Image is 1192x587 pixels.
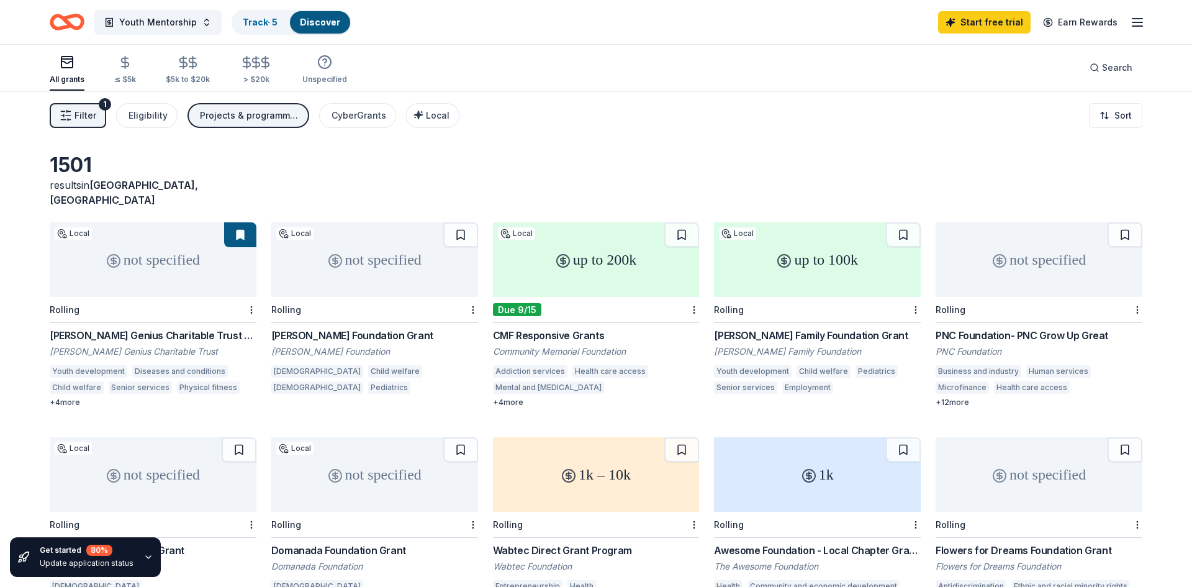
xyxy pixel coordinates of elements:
div: up to 100k [714,222,921,297]
div: Local [55,227,92,240]
div: Local [498,227,535,240]
div: [DEMOGRAPHIC_DATA] [271,365,363,378]
div: CMF Responsive Grants [493,328,700,343]
div: Local [55,442,92,455]
button: Search [1080,55,1142,80]
div: not specified [936,222,1142,297]
a: not specifiedLocalRolling[PERSON_NAME] Foundation Grant[PERSON_NAME] Foundation[DEMOGRAPHIC_DATA]... [271,222,478,398]
div: Flowers for Dreams Foundation Grant [936,543,1142,558]
div: Pediatrics [368,381,410,394]
div: Pediatrics [856,365,898,378]
a: up to 200kLocalDue 9/15CMF Responsive GrantsCommunity Memorial FoundationAddiction servicesHealth... [493,222,700,407]
div: not specified [50,222,256,297]
div: Microfinance [936,381,989,394]
div: The Awesome Foundation [714,560,921,573]
div: Child welfare [50,381,104,394]
div: PNC Foundation [936,345,1142,358]
button: > $20k [240,50,273,91]
div: Local [276,442,314,455]
a: Start free trial [938,11,1031,34]
div: Rolling [271,519,301,530]
div: Human services [1026,365,1091,378]
div: Rolling [936,519,965,530]
div: Business and industry [936,365,1021,378]
div: up to 200k [493,222,700,297]
div: not specified [271,437,478,512]
button: CyberGrants [319,103,396,128]
div: $5k to $20k [166,75,210,84]
span: Youth Mentorship [119,15,197,30]
div: Local [719,227,756,240]
a: up to 100kLocalRolling[PERSON_NAME] Family Foundation Grant[PERSON_NAME] Family FoundationYouth d... [714,222,921,398]
div: CyberGrants [332,108,386,123]
div: [PERSON_NAME] Genius Charitable Trust [50,345,256,358]
a: not specifiedRollingPNC Foundation- PNC Grow Up GreatPNC FoundationBusiness and industryHuman ser... [936,222,1142,407]
div: Rolling [50,519,79,530]
div: Rolling [936,304,965,315]
div: not specified [271,222,478,297]
button: Filter1 [50,103,106,128]
div: [PERSON_NAME] Family Foundation [714,345,921,358]
div: Employment [782,381,833,394]
button: Eligibility [116,103,178,128]
div: Wabtec Direct Grant Program [493,543,700,558]
div: + 4 more [493,398,700,407]
div: not specified [50,437,256,512]
div: Rolling [271,304,301,315]
a: Discover [300,17,340,27]
div: Youth development [50,365,127,378]
div: not specified [936,437,1142,512]
div: 1k [714,437,921,512]
div: Health care access [994,381,1070,394]
span: Sort [1114,108,1132,123]
div: Domanada Foundation [271,560,478,573]
div: Community Memorial Foundation [493,345,700,358]
button: Sort [1089,103,1142,128]
button: ≤ $5k [114,50,136,91]
div: Addiction services [493,365,567,378]
a: Home [50,7,84,37]
div: Child welfare [797,365,851,378]
a: Track· 5 [243,17,278,27]
div: Rolling [493,519,523,530]
div: + 12 more [936,398,1142,407]
div: [PERSON_NAME] Family Foundation Grant [714,328,921,343]
div: All grants [50,75,84,84]
div: Projects & programming, General operations, Education, Conference, Training and capacity building... [200,108,299,123]
button: Projects & programming, General operations, Education, Conference, Training and capacity building... [187,103,309,128]
button: Youth Mentorship [94,10,222,35]
div: Awesome Foundation - Local Chapter Grants [714,543,921,558]
span: Filter [74,108,96,123]
span: [GEOGRAPHIC_DATA], [GEOGRAPHIC_DATA] [50,179,198,206]
div: Rolling [50,304,79,315]
div: 1501 [50,153,256,178]
div: [DEMOGRAPHIC_DATA] [271,381,363,394]
div: PNC Foundation- PNC Grow Up Great [936,328,1142,343]
div: Senior services [714,381,777,394]
div: Diseases and conditions [132,365,228,378]
div: Due 9/15 [493,303,541,316]
button: All grants [50,50,84,91]
div: Mental and [MEDICAL_DATA] [493,381,604,394]
div: Senior services [109,381,172,394]
button: Track· 5Discover [232,10,351,35]
div: Health care access [572,365,648,378]
div: [PERSON_NAME] Genius Charitable Trust Grant [50,328,256,343]
div: Unspecified [302,75,347,84]
div: + 4 more [50,398,256,407]
div: 80 % [86,545,112,556]
span: in [50,179,198,206]
div: results [50,178,256,207]
div: > $20k [240,75,273,84]
div: Wabtec Foundation [493,560,700,573]
div: Local [276,227,314,240]
a: not specifiedLocalRolling[PERSON_NAME] Genius Charitable Trust Grant[PERSON_NAME] Genius Charitab... [50,222,256,407]
div: Update application status [40,558,133,568]
div: Get started [40,545,133,556]
div: Physical fitness [177,381,240,394]
div: ≤ $5k [114,75,136,84]
button: Local [406,103,459,128]
div: Flowers for Dreams Foundation [936,560,1142,573]
div: Youth development [714,365,792,378]
div: Rolling [714,304,744,315]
